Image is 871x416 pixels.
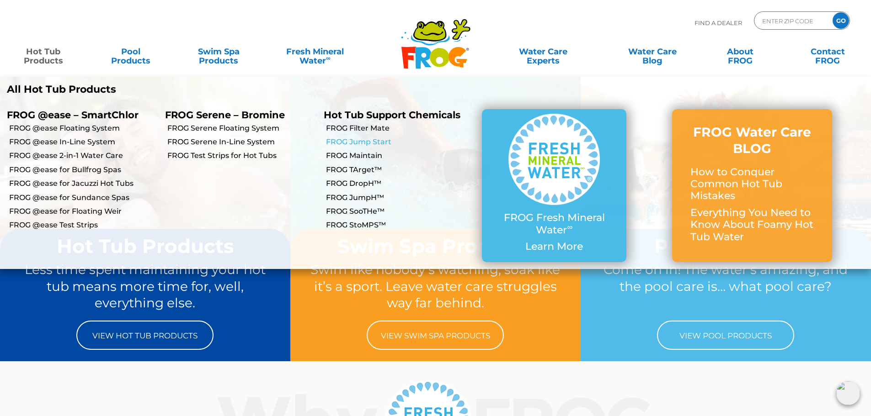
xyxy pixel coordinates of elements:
p: FROG Fresh Mineral Water [500,212,608,236]
a: FROG @ease In-Line System [9,137,158,147]
a: FROG Filter Mate [326,123,475,133]
a: FROG Serene In-Line System [167,137,316,147]
p: Learn More [500,241,608,253]
a: FROG @ease for Jacuzzi Hot Tubs [9,179,158,189]
a: Hot TubProducts [9,42,77,61]
sup: ∞ [326,54,331,62]
a: Fresh MineralWater∞ [272,42,358,61]
p: Less time spent maintaining your hot tub means more time for, well, everything else. [17,261,273,311]
a: FROG SooTHe™ [326,206,475,216]
a: FROG @ease 2-in-1 Water Care [9,151,158,161]
a: FROG DropH™ [326,179,475,189]
a: PoolProducts [97,42,165,61]
p: Everything You Need to Know About Foamy Hot Tub Water [690,207,814,243]
p: Find A Dealer [695,11,742,34]
a: FROG @ease for Sundance Spas [9,193,158,203]
h3: FROG Water Care BLOG [690,124,814,157]
a: FROG Maintain [326,151,475,161]
img: openIcon [836,381,860,405]
a: FROG JumpH™ [326,193,475,203]
p: FROG @ease – SmartChlor [7,109,151,121]
input: Zip Code Form [761,14,823,27]
a: Water CareBlog [618,42,686,61]
a: Water CareExperts [488,42,598,61]
a: FROG StoMPS™ [326,220,475,230]
a: View Hot Tub Products [76,321,214,350]
a: AboutFROG [706,42,774,61]
sup: ∞ [567,222,572,232]
a: Hot Tub Support Chemicals [324,109,460,121]
a: View Pool Products [657,321,794,350]
a: ContactFROG [794,42,862,61]
p: Come on in! The water’s amazing, and the pool care is… what pool care? [598,261,854,311]
a: Swim SpaProducts [185,42,253,61]
a: FROG @ease for Floating Weir [9,206,158,216]
p: Swim like nobody’s watching, soak like it’s a sport. Leave water care struggles way far behind. [308,261,563,311]
a: All Hot Tub Products [7,84,429,95]
a: FROG @ease Floating System [9,123,158,133]
a: FROG Water Care BLOG How to Conquer Common Hot Tub Mistakes Everything You Need to Know About Foa... [690,124,814,247]
a: FROG Fresh Mineral Water∞ Learn More [500,114,608,257]
a: FROG Test Strips for Hot Tubs [167,151,316,161]
a: FROG TArget™ [326,165,475,175]
input: GO [833,12,849,29]
p: How to Conquer Common Hot Tub Mistakes [690,166,814,202]
p: FROG Serene – Bromine [165,109,310,121]
a: FROG Serene Floating System [167,123,316,133]
a: View Swim Spa Products [367,321,504,350]
a: FROG @ease for Bullfrog Spas [9,165,158,175]
a: FROG Jump Start [326,137,475,147]
a: FROG @ease Test Strips [9,220,158,230]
